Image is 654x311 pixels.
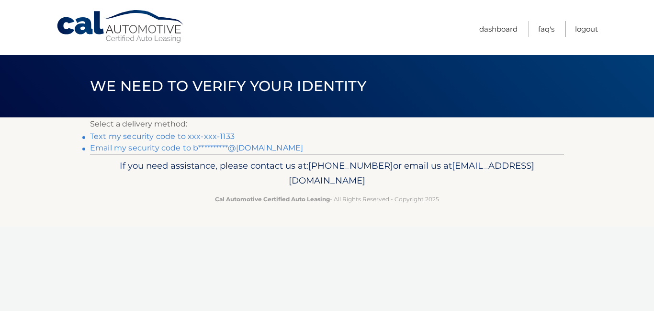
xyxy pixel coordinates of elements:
a: Cal Automotive [56,10,185,44]
a: Text my security code to xxx-xxx-1133 [90,132,235,141]
p: If you need assistance, please contact us at: or email us at [96,158,558,189]
a: Email my security code to b**********@[DOMAIN_NAME] [90,143,303,152]
p: Select a delivery method: [90,117,564,131]
a: FAQ's [538,21,554,37]
a: Dashboard [479,21,518,37]
strong: Cal Automotive Certified Auto Leasing [215,196,330,203]
span: [PHONE_NUMBER] [308,160,393,171]
a: Logout [575,21,598,37]
span: We need to verify your identity [90,77,366,95]
p: - All Rights Reserved - Copyright 2025 [96,194,558,204]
